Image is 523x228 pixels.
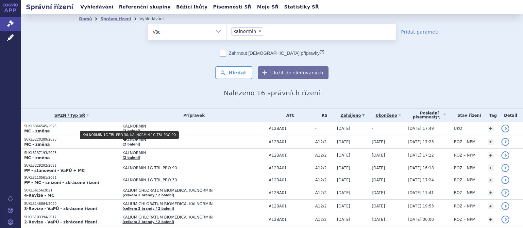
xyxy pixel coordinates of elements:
strong: 2-Revize - VaPÚ - zkrácené řízení [24,220,97,224]
a: detail [501,151,509,159]
span: [DATE] [337,126,350,131]
a: (2 balení) [123,129,140,133]
span: KALNORMIN [123,137,266,142]
th: RS [312,109,334,122]
span: [DATE] 00:00 [408,217,434,222]
abbr: (?) [436,115,441,119]
a: Správní řízení [100,17,131,21]
span: A12BA01 [269,204,312,208]
span: A12BA01 [269,178,312,182]
strong: PP - MC - snížení - zkrácené řízení [24,180,99,185]
label: Zahrnout [DEMOGRAPHIC_DATA] přípravky [220,50,324,56]
a: Ukončeno [372,111,405,120]
a: detail [501,164,509,172]
span: KALIUM CHLORATUM BIOMEDICA, KALNORMIN [123,188,266,193]
th: Tag [484,109,498,122]
a: detail [501,176,509,184]
button: Uložit do sledovaných [258,66,329,79]
strong: MC - změna [24,156,50,160]
a: Moje SŘ [255,3,280,11]
span: A12/2 [315,140,334,144]
span: A12BA01 [269,140,312,144]
span: [DATE] [337,153,350,158]
span: UKO [454,126,462,131]
span: A12/2 [315,153,334,158]
span: kalnormin [233,29,256,34]
span: [DATE] [372,190,385,195]
button: Hledat [215,66,252,79]
span: [DATE] 16:18 [408,166,434,170]
th: Stav řízení [451,109,485,122]
span: [DATE] [337,190,350,195]
span: [DATE] [372,178,385,182]
p: SUKLS6156/2021 [24,188,119,193]
a: Vyhledávání [78,3,115,11]
a: (celkem 2 brandy / 2 balení) [123,207,174,210]
strong: 4-Revize - MC [24,193,54,198]
span: [DATE] [372,204,385,208]
span: [DATE] [372,166,385,170]
span: A12/2 [315,166,334,170]
p: SUKLS229202/2021 [24,163,119,168]
span: ROZ – NPM [454,140,476,144]
a: detail [501,125,509,132]
p: SUKLS110561/2021 [24,175,119,180]
p: SUKLS103394/2017 [24,215,119,220]
span: [DATE] 17:41 [408,190,434,195]
span: A12BA01 [269,166,312,170]
span: ROZ – NPM [454,166,476,170]
a: detail [501,138,509,146]
span: A12BA01 [269,190,312,195]
a: Zahájeno [337,111,368,120]
a: + [488,152,494,158]
th: ATC [265,109,312,122]
span: [DATE] [337,140,350,144]
span: A12BA01 [269,217,312,222]
strong: MC - změna [24,129,50,133]
a: + [488,190,494,196]
p: SUKLS146864/2020 [24,202,119,206]
a: SPZN / Typ SŘ [24,111,119,120]
span: ROZ – NPM [454,178,476,182]
span: [DATE] 17:49 [408,126,434,131]
span: [DATE] [337,204,350,208]
span: [DATE] 17:24 [408,178,434,182]
span: - [315,126,334,131]
input: kalnormin [265,27,269,35]
a: Statistiky SŘ [282,3,321,11]
p: SUKLS220289/2023 [24,137,119,142]
h2: Správní řízení [21,2,78,11]
a: Referenční skupiny [117,3,173,11]
span: KALNORMIN [123,151,266,155]
span: [DATE] [337,166,350,170]
span: [DATE] 17:22 [408,153,434,158]
a: detail [501,202,509,210]
a: + [488,165,494,171]
span: KALNORMIN 1G TBL PRO 90 [123,166,266,170]
span: A12BA01 [269,153,312,158]
a: Běžící lhůty [174,3,210,11]
p: SUKLS137193/2023 [24,151,119,155]
span: A12/2 [315,204,334,208]
a: Poslednípísemnost(?) [408,109,450,122]
a: Písemnosti SŘ [211,3,253,11]
th: Přípravek [119,109,266,122]
span: KALNORMIN [123,124,266,129]
p: SUKLS366545/2025 [24,124,119,129]
a: + [488,177,494,183]
a: + [488,126,494,131]
span: ROZ – NPM [454,153,476,158]
strong: 3-Revize - VaPÚ - zkrácené řízení [24,206,97,211]
span: [DATE] [337,178,350,182]
a: + [488,139,494,145]
a: + [488,203,494,209]
a: detail [501,189,509,197]
a: (2 balení) [123,156,140,160]
a: (2 balení) [123,143,140,146]
span: ROZ – NPM [454,204,476,208]
span: A12/2 [315,178,334,182]
th: Detail [498,109,523,122]
strong: MC - změna [24,142,50,147]
a: Domů [79,17,92,21]
span: [DATE] [372,153,385,158]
